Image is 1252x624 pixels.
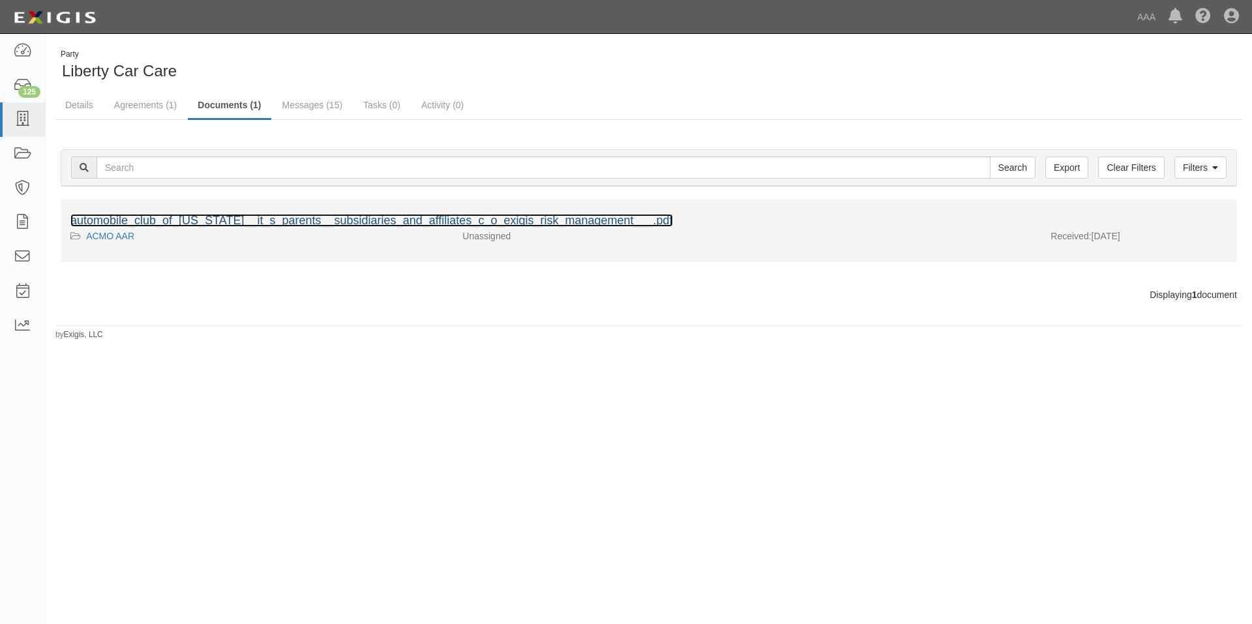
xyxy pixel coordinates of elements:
[62,62,177,80] span: Liberty Car Care
[1195,9,1211,25] i: Help Center - Complianz
[55,49,639,82] div: Liberty Car Care
[1041,230,1237,249] div: [DATE]
[353,92,410,118] a: Tasks (0)
[188,92,271,120] a: Documents (1)
[86,231,134,241] a: ACMO AAR
[453,230,747,243] div: Unassigned
[70,213,1227,230] div: automobile_club_of_missouri__it_s_parents__subsidiaries_and_affiliates_c_o_exigis_risk_management...
[1098,156,1164,179] a: Clear Filters
[51,288,1247,301] div: Displaying document
[1174,156,1227,179] a: Filters
[10,6,100,29] img: logo-5460c22ac91f19d4615b14bd174203de0afe785f0fc80cf4dbbc73dc1793850b.png
[1051,230,1091,243] p: Received:
[64,330,103,339] a: Exigis, LLC
[70,214,673,227] a: automobile_club_of_[US_STATE]__it_s_parents__subsidiaries_and_affiliates_c_o_exigis_risk_manageme...
[97,156,991,179] input: Search
[411,92,473,118] a: Activity (0)
[1045,156,1088,179] a: Export
[273,92,353,118] a: Messages (15)
[990,156,1036,179] input: Search
[55,92,103,118] a: Details
[61,49,177,60] div: Party
[18,86,40,98] div: 125
[1131,4,1162,30] a: AAA
[1192,290,1197,300] b: 1
[70,230,443,243] div: ACMO AAR
[55,329,103,340] small: by
[104,92,186,118] a: Agreements (1)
